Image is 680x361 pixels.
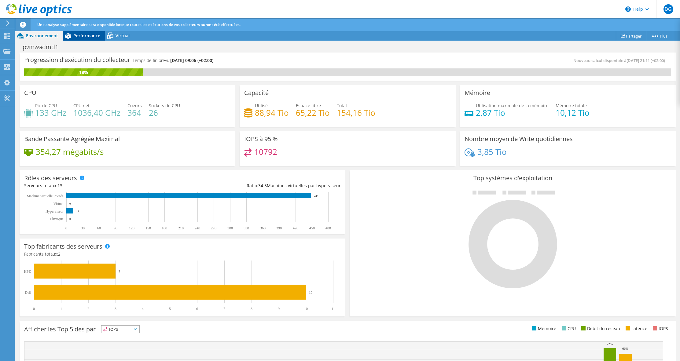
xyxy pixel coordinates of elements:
[69,202,71,205] text: 0
[331,307,335,311] text: 11
[663,4,673,14] span: DG
[129,226,134,230] text: 120
[646,31,672,41] a: Plus
[60,307,62,311] text: 1
[25,290,31,295] text: Dell
[115,307,116,311] text: 3
[195,226,200,230] text: 240
[211,226,216,230] text: 270
[73,33,100,38] span: Performance
[309,290,313,294] text: 10
[580,325,620,332] li: Débit du réseau
[169,307,171,311] text: 5
[97,226,101,230] text: 60
[531,325,556,332] li: Mémoire
[27,194,64,198] tspan: Machine virtuelle invitée
[24,182,182,189] div: Serveurs totaux:
[24,243,102,250] h3: Top fabricants des serveurs
[223,307,225,311] text: 7
[244,89,269,96] h3: Capacité
[58,251,61,257] span: 2
[33,307,35,311] text: 0
[76,210,79,213] text: 13
[142,307,144,311] text: 4
[337,109,375,116] h4: 154,16 Tio
[37,22,241,27] span: Une analyse supplémentaire sera disponible lorsque toutes les exécutions de vos collecteurs auron...
[69,217,71,221] text: 0
[24,175,77,181] h3: Rôles des serveurs
[36,148,104,155] h4: 354,27 mégabits/s
[560,325,576,332] li: CPU
[260,226,266,230] text: 360
[145,226,151,230] text: 150
[162,226,167,230] text: 180
[296,103,321,108] span: Espace libre
[309,226,315,230] text: 450
[296,109,330,116] h4: 65,22 Tio
[127,103,142,108] span: Coeurs
[149,103,180,108] span: Sockets de CPU
[101,326,139,333] span: IOPS
[24,251,341,257] h4: Fabricants totaux:
[50,217,64,221] text: Physique
[244,136,278,142] h3: IOPS à 95 %
[255,103,268,108] span: Utilisé
[119,269,120,273] text: 3
[278,307,280,311] text: 9
[556,109,590,116] h4: 10,12 Tio
[625,6,631,12] svg: \n
[196,307,198,311] text: 6
[46,209,64,213] text: Hyperviseur
[149,109,180,116] h4: 26
[624,325,647,332] li: Latence
[116,33,130,38] span: Virtual
[556,103,587,108] span: Mémoire totale
[465,89,490,96] h3: Mémoire
[114,226,117,230] text: 90
[24,89,36,96] h3: CPU
[607,342,613,346] text: 72%
[304,307,308,311] text: 10
[133,57,213,64] h4: Temps de fin prévu:
[622,347,628,350] text: 66%
[337,103,347,108] span: Total
[276,226,282,230] text: 390
[24,69,143,76] div: 18%
[227,226,233,230] text: 300
[244,226,249,230] text: 330
[26,33,58,38] span: Environnement
[477,148,507,155] h4: 3,85 Tio
[476,109,549,116] h4: 2,87 Tio
[73,103,90,108] span: CPU net
[87,307,89,311] text: 2
[65,226,67,230] text: 0
[20,44,68,50] h1: pvmwadmd1
[35,109,66,116] h4: 133 GHz
[314,195,318,198] text: 448
[325,226,331,230] text: 480
[35,103,57,108] span: Pic de CPU
[57,183,62,188] span: 13
[465,136,573,142] h3: Nombre moyen de Write quotidiennes
[178,226,184,230] text: 210
[354,175,671,181] h3: Top systèmes d'exploitation
[255,109,289,116] h4: 88,94 Tio
[81,226,85,230] text: 30
[24,136,120,142] h3: Bande Passante Agrégée Maximal
[254,148,277,155] h4: 10792
[24,269,31,274] text: HPE
[251,307,252,311] text: 8
[73,109,120,116] h4: 1036,40 GHz
[127,109,142,116] h4: 364
[651,325,668,332] li: IOPS
[258,183,267,188] span: 34.5
[53,202,64,206] text: Virtuel
[293,226,298,230] text: 420
[170,57,213,63] span: [DATE] 09:06 (+02:00)
[616,31,646,41] a: Partager
[476,103,549,108] span: Utilisation maximale de la mémoire
[182,182,341,189] div: Ratio: Machines virtuelles par hyperviseur
[627,58,665,63] span: [DATE] 21:11 (+02:00)
[573,58,668,63] span: Nouveau calcul disponible à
